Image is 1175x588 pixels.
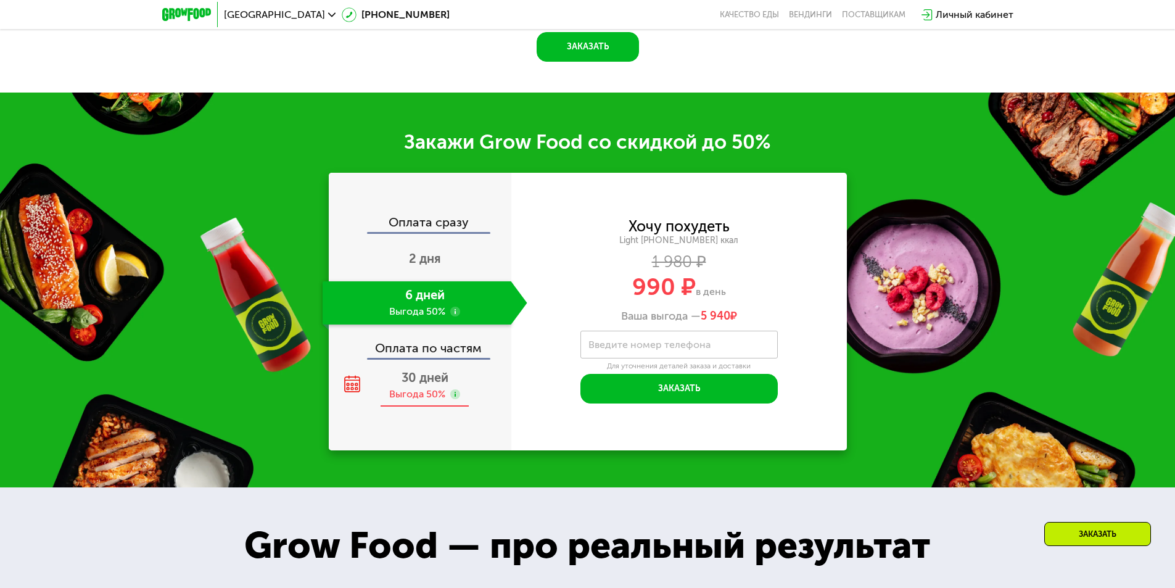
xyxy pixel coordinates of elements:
[588,341,711,348] label: Введите номер телефона
[936,7,1013,22] div: Личный кабинет
[330,216,511,232] div: Оплата сразу
[629,220,730,233] div: Хочу похудеть
[632,273,696,301] span: 990 ₽
[537,32,639,62] button: Заказать
[1044,522,1151,546] div: Заказать
[701,309,730,323] span: 5 940
[720,10,779,20] a: Качество еды
[580,362,778,371] div: Для уточнения деталей заказа и доставки
[389,387,445,401] div: Выгода 50%
[701,310,737,323] span: ₽
[511,310,847,323] div: Ваша выгода —
[511,255,847,269] div: 1 980 ₽
[330,329,511,358] div: Оплата по частям
[217,518,957,573] div: Grow Food — про реальный результат
[224,10,325,20] span: [GEOGRAPHIC_DATA]
[402,370,448,385] span: 30 дней
[696,286,726,297] span: в день
[409,251,441,266] span: 2 дня
[842,10,905,20] div: поставщикам
[789,10,832,20] a: Вендинги
[580,374,778,404] button: Заказать
[511,235,847,246] div: Light [PHONE_NUMBER] ккал
[342,7,450,22] a: [PHONE_NUMBER]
